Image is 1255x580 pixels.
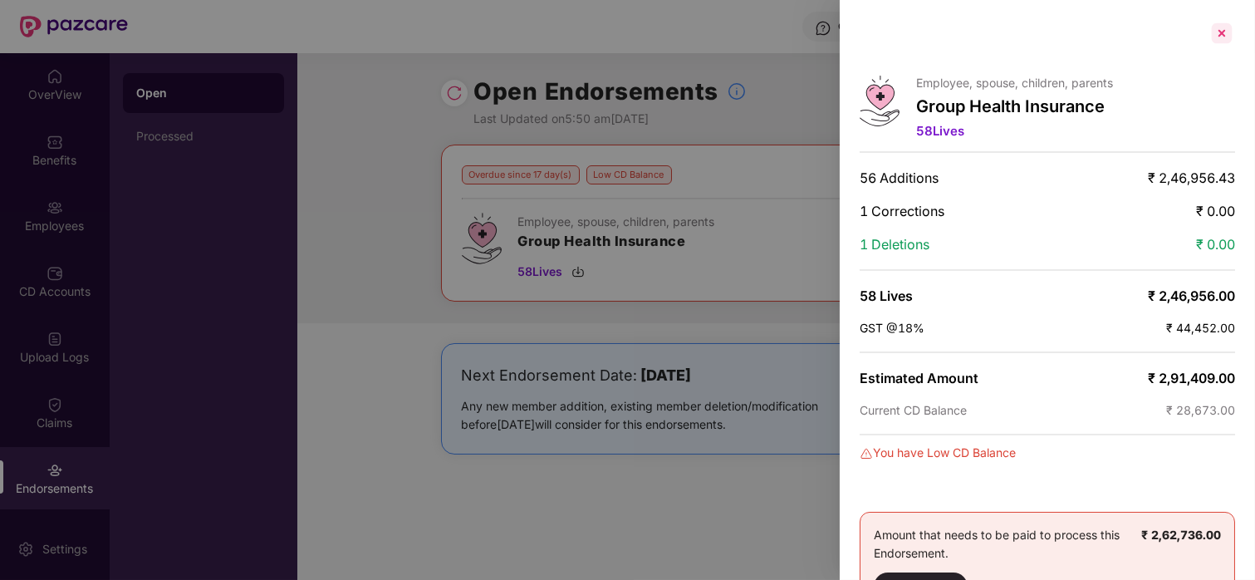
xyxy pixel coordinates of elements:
span: Estimated Amount [860,370,978,386]
img: svg+xml;base64,PHN2ZyBpZD0iRGFuZ2VyLTMyeDMyIiB4bWxucz0iaHR0cDovL3d3dy53My5vcmcvMjAwMC9zdmciIHdpZH... [860,447,873,460]
span: ₹ 0.00 [1196,236,1235,253]
span: ₹ 2,46,956.43 [1148,170,1235,186]
div: You have Low CD Balance [860,444,1235,462]
span: 58 Lives [916,123,964,139]
span: ₹ 44,452.00 [1166,321,1235,335]
p: Group Health Insurance [916,96,1113,116]
b: ₹ 2,62,736.00 [1141,528,1221,542]
span: ₹ 2,91,409.00 [1148,370,1235,386]
span: 56 Additions [860,170,939,186]
span: ₹ 0.00 [1196,203,1235,219]
span: GST @18% [860,321,924,335]
span: Current CD Balance [860,403,967,417]
span: ₹ 2,46,956.00 [1148,288,1235,304]
span: ₹ 28,673.00 [1166,403,1235,417]
span: 1 Corrections [860,203,944,219]
span: 1 Deletions [860,236,929,253]
span: 58 Lives [860,288,913,304]
p: Employee, spouse, children, parents [916,76,1113,90]
img: svg+xml;base64,PHN2ZyB4bWxucz0iaHR0cDovL3d3dy53My5vcmcvMjAwMC9zdmciIHdpZHRoPSI0Ny43MTQiIGhlaWdodD... [860,76,900,126]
